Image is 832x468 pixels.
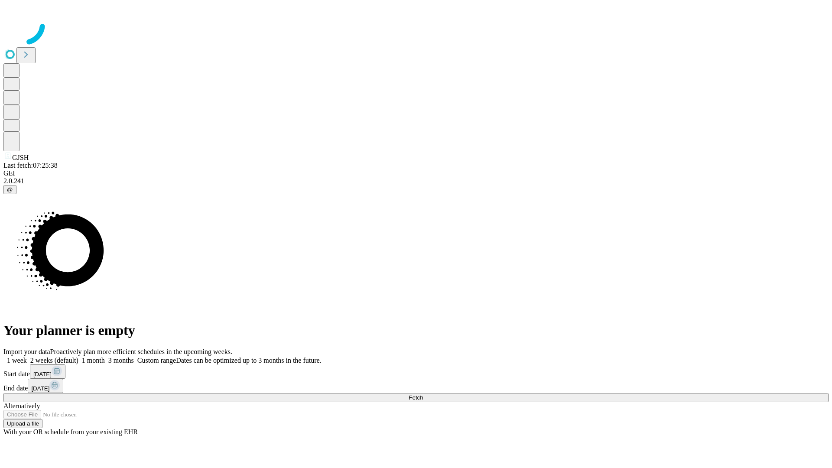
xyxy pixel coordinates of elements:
[3,162,58,169] span: Last fetch: 07:25:38
[33,371,52,377] span: [DATE]
[3,379,829,393] div: End date
[31,385,49,392] span: [DATE]
[3,393,829,402] button: Fetch
[176,357,321,364] span: Dates can be optimized up to 3 months in the future.
[3,364,829,379] div: Start date
[3,428,138,435] span: With your OR schedule from your existing EHR
[7,186,13,193] span: @
[3,177,829,185] div: 2.0.241
[3,185,16,194] button: @
[3,348,50,355] span: Import your data
[409,394,423,401] span: Fetch
[3,169,829,177] div: GEI
[3,402,40,409] span: Alternatively
[108,357,134,364] span: 3 months
[28,379,63,393] button: [DATE]
[30,357,78,364] span: 2 weeks (default)
[7,357,27,364] span: 1 week
[82,357,105,364] span: 1 month
[30,364,65,379] button: [DATE]
[137,357,176,364] span: Custom range
[3,419,42,428] button: Upload a file
[50,348,232,355] span: Proactively plan more efficient schedules in the upcoming weeks.
[3,322,829,338] h1: Your planner is empty
[12,154,29,161] span: GJSH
